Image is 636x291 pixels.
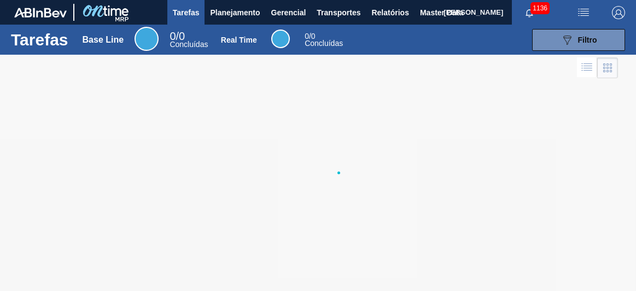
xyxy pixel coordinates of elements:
button: Notificações [512,5,547,20]
span: Gerencial [271,6,306,19]
span: 1136 [530,2,550,14]
div: Base Line [83,35,124,45]
button: Filtro [532,29,625,51]
span: Concluídas [305,39,343,48]
span: 0 [305,32,309,40]
span: / 0 [170,30,185,42]
img: Logout [612,6,625,19]
span: Concluídas [170,40,208,49]
div: Real Time [271,30,290,48]
span: 0 [170,30,176,42]
span: Master Data [420,6,463,19]
div: Base Line [135,27,159,51]
img: userActions [577,6,590,19]
h1: Tarefas [11,33,68,46]
span: Relatórios [371,6,409,19]
div: Base Line [170,32,208,48]
span: Transportes [317,6,360,19]
div: Real Time [221,36,257,44]
span: Tarefas [173,6,200,19]
img: TNhmsLtSVTkK8tSr43FrP2fwEKptu5GPRR3wAAAABJRU5ErkJggg== [14,8,67,18]
span: Planejamento [210,6,260,19]
span: Filtro [578,36,597,44]
div: Real Time [305,33,343,47]
span: / 0 [305,32,315,40]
